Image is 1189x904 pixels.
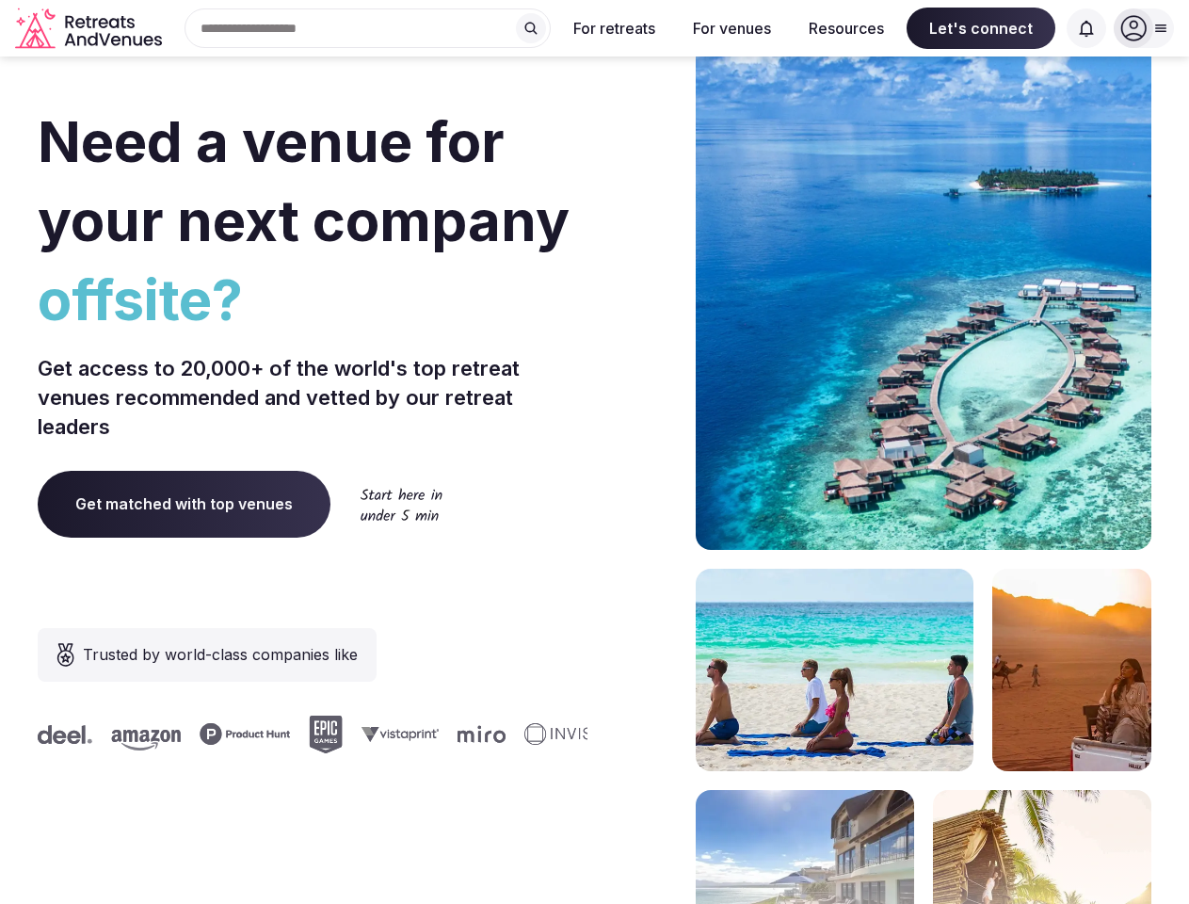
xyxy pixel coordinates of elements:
svg: Miro company logo [446,725,494,743]
span: Let's connect [907,8,1055,49]
a: Visit the homepage [15,8,166,50]
img: yoga on tropical beach [696,569,973,771]
svg: Epic Games company logo [297,716,331,753]
span: Trusted by world-class companies like [83,643,358,666]
svg: Vistaprint company logo [350,726,427,742]
button: Resources [794,8,899,49]
a: Get matched with top venues [38,471,330,537]
img: Start here in under 5 min [361,488,442,521]
svg: Invisible company logo [513,723,617,746]
button: For venues [678,8,786,49]
img: woman sitting in back of truck with camels [992,569,1151,771]
span: Need a venue for your next company [38,107,570,254]
svg: Deel company logo [26,725,81,744]
svg: Retreats and Venues company logo [15,8,166,50]
button: For retreats [558,8,670,49]
p: Get access to 20,000+ of the world's top retreat venues recommended and vetted by our retreat lea... [38,354,587,441]
span: offsite? [38,260,587,339]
